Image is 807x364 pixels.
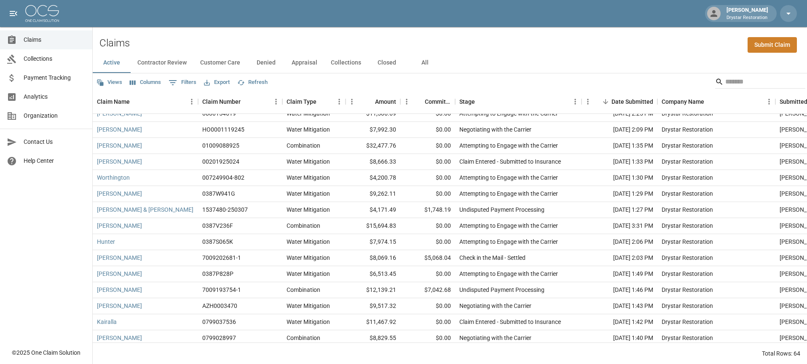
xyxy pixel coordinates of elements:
[715,75,805,90] div: Search
[202,205,248,214] div: 1537480-250307
[662,302,713,310] div: Drystar Restoration
[375,90,396,113] div: Amount
[400,282,455,298] div: $7,042.68
[662,286,713,294] div: Drystar Restoration
[202,76,232,89] button: Export
[582,266,657,282] div: [DATE] 1:49 PM
[346,154,400,170] div: $8,666.33
[97,173,130,182] a: Worthington
[763,95,775,108] button: Menu
[202,141,239,150] div: 01009088925
[24,54,86,63] span: Collections
[99,37,130,49] h2: Claims
[400,106,455,122] div: $0.00
[235,76,270,89] button: Refresh
[459,334,531,342] div: Negotiating with the Carrier
[93,90,198,113] div: Claim Name
[324,53,368,73] button: Collections
[97,205,193,214] a: [PERSON_NAME] & [PERSON_NAME]
[459,189,558,198] div: Attempting to Engage with the Carrier
[582,138,657,154] div: [DATE] 1:35 PM
[130,96,142,108] button: Sort
[131,53,193,73] button: Contractor Review
[582,298,657,314] div: [DATE] 1:43 PM
[400,154,455,170] div: $0.00
[166,76,198,89] button: Show filters
[193,53,247,73] button: Customer Care
[569,95,582,108] button: Menu
[346,298,400,314] div: $9,517.32
[704,96,716,108] button: Sort
[287,221,320,230] div: Combination
[97,237,115,246] a: Hunter
[287,90,316,113] div: Claim Type
[459,221,558,230] div: Attempting to Engage with the Carrier
[459,270,558,278] div: Attempting to Engage with the Carrier
[582,122,657,138] div: [DATE] 2:09 PM
[97,302,142,310] a: [PERSON_NAME]
[582,234,657,250] div: [DATE] 2:06 PM
[94,76,124,89] button: Views
[97,318,117,326] a: Kairalla
[346,330,400,346] div: $8,829.55
[727,14,768,22] p: Drystar Restoration
[459,141,558,150] div: Attempting to Engage with the Carrier
[662,318,713,326] div: Drystar Restoration
[582,154,657,170] div: [DATE] 1:33 PM
[582,250,657,266] div: [DATE] 2:03 PM
[363,96,375,108] button: Sort
[202,221,233,230] div: 0387V236F
[662,90,704,113] div: Company Name
[202,109,236,118] div: 0800154619
[662,109,713,118] div: Drystar Restoration
[202,173,244,182] div: 007249904-802
[662,253,713,262] div: Drystar Restoration
[333,95,346,108] button: Menu
[459,125,531,134] div: Negotiating with the Carrier
[582,282,657,298] div: [DATE] 1:46 PM
[346,138,400,154] div: $32,477.76
[582,95,594,108] button: Menu
[459,286,544,294] div: Undisputed Payment Processing
[748,37,797,53] a: Submit Claim
[287,302,330,310] div: Water Mitigation
[202,157,239,166] div: 00201925024
[582,170,657,186] div: [DATE] 1:30 PM
[346,202,400,218] div: $4,171.49
[97,334,142,342] a: [PERSON_NAME]
[97,253,142,262] a: [PERSON_NAME]
[400,330,455,346] div: $0.00
[400,250,455,266] div: $5,068.04
[662,205,713,214] div: Drystar Restoration
[346,266,400,282] div: $6,513.45
[202,189,235,198] div: 0387W941G
[400,298,455,314] div: $0.00
[287,173,330,182] div: Water Mitigation
[285,53,324,73] button: Appraisal
[600,96,611,108] button: Sort
[459,109,558,118] div: Attempting to Engage with the Carrier
[202,125,244,134] div: HO0001119245
[202,270,233,278] div: 0387P828P
[459,205,544,214] div: Undisputed Payment Processing
[24,73,86,82] span: Payment Tracking
[24,92,86,101] span: Analytics
[346,218,400,234] div: $15,694.83
[400,202,455,218] div: $1,748.19
[459,90,475,113] div: Stage
[287,270,330,278] div: Water Mitigation
[425,90,451,113] div: Committed Amount
[97,189,142,198] a: [PERSON_NAME]
[662,125,713,134] div: Drystar Restoration
[202,318,236,326] div: 0799037536
[202,90,241,113] div: Claim Number
[24,111,86,120] span: Organization
[270,95,282,108] button: Menu
[346,314,400,330] div: $11,467.92
[346,234,400,250] div: $7,974.15
[459,253,525,262] div: Check in the Mail - Settled
[287,253,330,262] div: Water Mitigation
[198,90,282,113] div: Claim Number
[455,90,582,113] div: Stage
[202,286,241,294] div: 7009193754-1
